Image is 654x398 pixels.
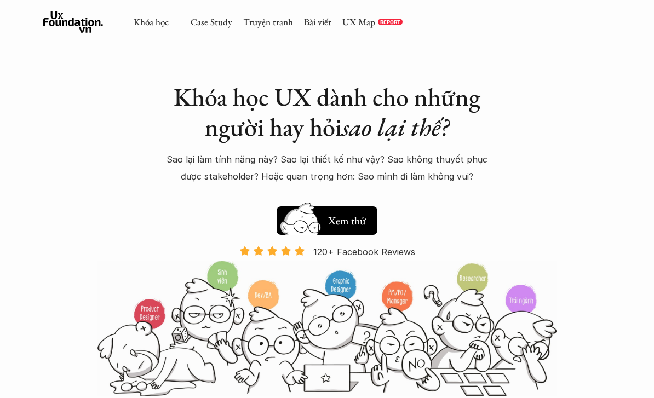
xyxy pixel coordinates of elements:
p: Sao lại làm tính năng này? Sao lại thiết kế như vậy? Sao không thuyết phục được stakeholder? Hoặc... [164,151,490,184]
a: UX Map [342,16,375,28]
a: Xem thử [277,201,377,235]
a: Bài viết [304,16,331,28]
h1: Khóa học UX dành cho những người hay hỏi [164,82,490,142]
a: Khóa học [134,16,169,28]
a: REPORT [378,19,403,25]
h5: Xem thử [328,213,369,228]
a: Case Study [191,16,232,28]
p: 120+ Facebook Reviews [313,244,415,260]
a: Truyện tranh [243,16,293,28]
em: sao lại thế? [342,111,449,143]
p: REPORT [380,19,400,25]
